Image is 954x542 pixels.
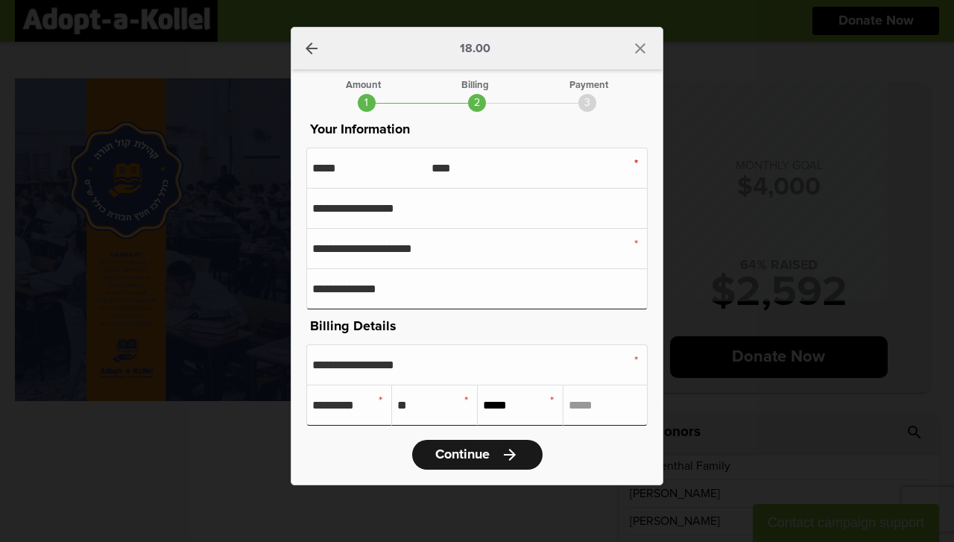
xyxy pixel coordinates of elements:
div: 2 [468,94,486,112]
p: 18.00 [460,42,490,54]
div: 3 [578,94,596,112]
div: 1 [358,94,376,112]
p: Billing Details [306,316,648,337]
div: Payment [569,81,608,90]
a: arrow_back [303,40,320,57]
p: Your Information [306,119,648,140]
a: Continuearrow_forward [412,440,543,470]
i: arrow_forward [501,446,519,464]
i: close [631,40,649,57]
span: Continue [435,448,490,461]
div: Billing [461,81,489,90]
div: Amount [346,81,381,90]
